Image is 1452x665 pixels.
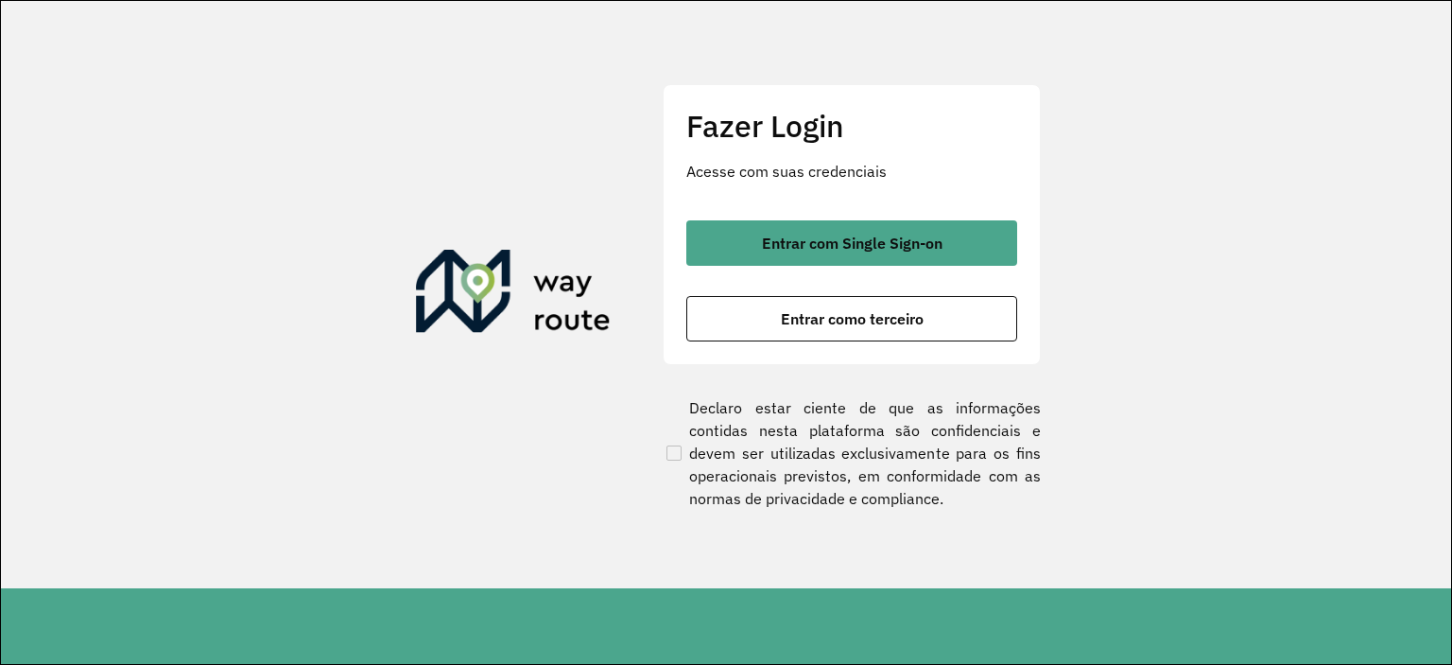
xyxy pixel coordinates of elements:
span: Entrar com Single Sign-on [762,236,942,251]
button: button [686,296,1017,341]
label: Declaro estar ciente de que as informações contidas nesta plataforma são confidenciais e devem se... [663,396,1041,510]
button: button [686,220,1017,266]
img: Roteirizador AmbevTech [416,250,611,341]
p: Acesse com suas credenciais [686,160,1017,183]
span: Entrar como terceiro [781,311,924,326]
h2: Fazer Login [686,108,1017,144]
